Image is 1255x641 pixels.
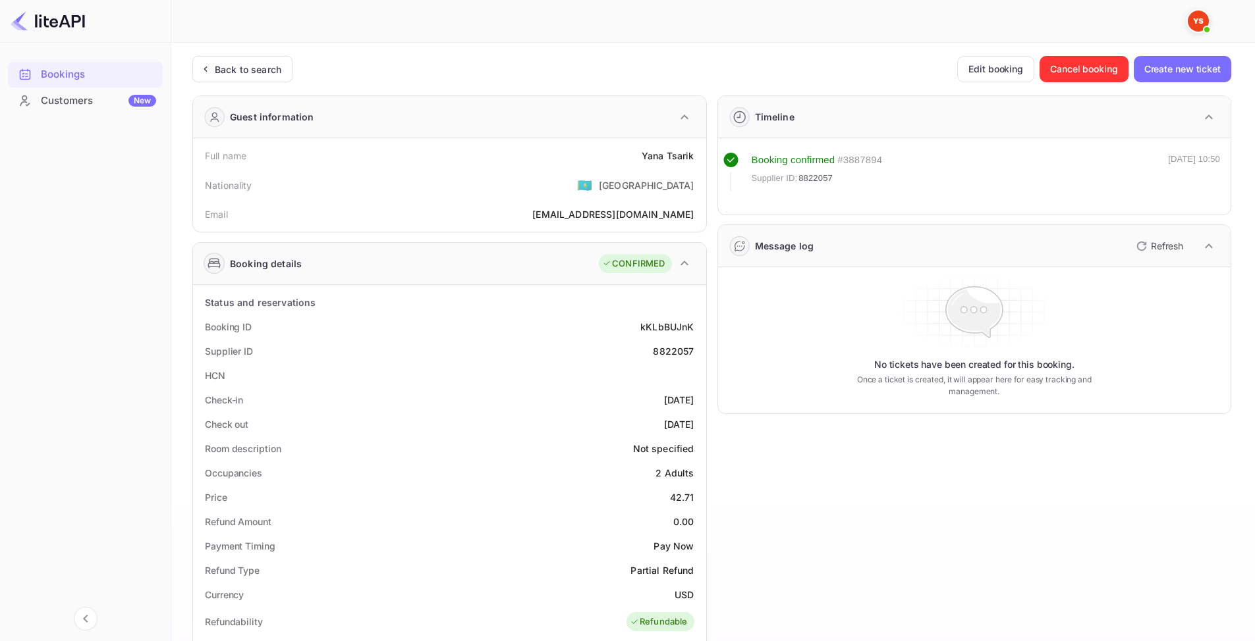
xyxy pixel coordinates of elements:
[205,539,275,553] div: Payment Timing
[630,563,694,577] div: Partial Refund
[642,149,694,163] div: Yana Tsarik
[1129,236,1188,257] button: Refresh
[205,295,316,309] div: Status and reservations
[205,515,271,528] div: Refund Amount
[633,442,694,455] div: Not specified
[205,615,263,628] div: Refundability
[41,67,156,82] div: Bookings
[205,149,246,163] div: Full name
[673,515,694,528] div: 0.00
[205,207,228,221] div: Email
[654,539,694,553] div: Pay Now
[205,320,252,334] div: Booking ID
[755,110,795,124] div: Timeline
[205,490,227,504] div: Price
[755,239,814,253] div: Message log
[205,417,248,431] div: Check out
[205,344,253,358] div: Supplier ID
[599,178,694,192] div: [GEOGRAPHIC_DATA]
[205,563,260,577] div: Refund Type
[670,490,694,504] div: 42.71
[957,56,1034,82] button: Edit booking
[205,178,252,192] div: Nationality
[230,110,314,124] div: Guest information
[205,442,281,455] div: Room description
[11,11,85,32] img: LiteAPI logo
[8,62,163,86] a: Bookings
[74,607,98,630] button: Collapse navigation
[1151,239,1183,253] p: Refresh
[8,62,163,88] div: Bookings
[630,615,688,628] div: Refundable
[205,466,262,480] div: Occupancies
[577,173,592,197] span: United States
[8,88,163,114] div: CustomersNew
[664,393,694,407] div: [DATE]
[653,344,694,358] div: 8822057
[655,466,694,480] div: 2 Adults
[205,588,244,602] div: Currency
[874,358,1074,371] p: No tickets have been created for this booking.
[675,588,694,602] div: USD
[836,374,1112,397] p: Once a ticket is created, it will appear here for easy tracking and management.
[752,153,835,168] div: Booking confirmed
[640,320,694,334] div: kKLbBUJnK
[230,257,302,270] div: Booking details
[798,172,833,185] span: 8822057
[215,63,281,76] div: Back to search
[1168,153,1220,191] div: [DATE] 10:50
[664,417,694,431] div: [DATE]
[128,95,156,107] div: New
[752,172,798,185] span: Supplier ID:
[205,393,243,407] div: Check-in
[837,153,882,168] div: # 3887894
[1040,56,1129,82] button: Cancel booking
[41,93,156,109] div: Customers
[205,369,225,382] div: HCN
[8,88,163,113] a: CustomersNew
[532,207,694,221] div: [EMAIL_ADDRESS][DOMAIN_NAME]
[602,257,665,270] div: CONFIRMED
[1188,11,1209,32] img: Yandex Support
[1134,56,1231,82] button: Create new ticket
